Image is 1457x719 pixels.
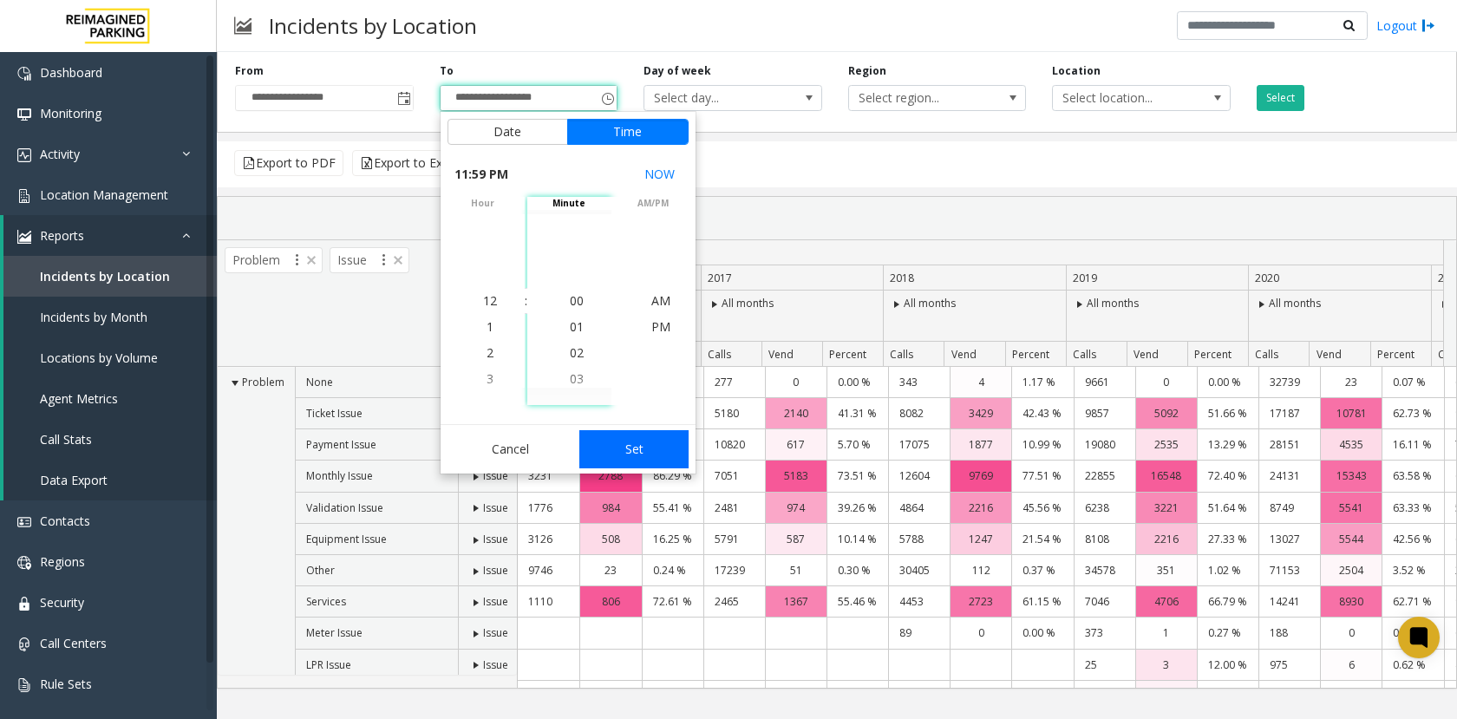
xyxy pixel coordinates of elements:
[703,398,765,429] td: 5180
[969,531,993,547] span: 1247
[827,493,888,524] td: 39.26 %
[1074,493,1135,524] td: 6238
[888,586,950,618] td: 4453
[487,318,493,335] span: 1
[40,513,90,529] span: Contacts
[40,472,108,488] span: Data Export
[1074,650,1135,681] td: 25
[969,405,993,422] span: 3429
[703,429,765,461] td: 10820
[888,555,950,586] td: 30405
[1163,374,1169,390] span: 0
[1349,657,1355,673] span: 6
[260,4,486,47] h3: Incidents by Location
[3,378,217,419] a: Agent Metrics
[3,256,217,297] a: Incidents by Location
[1052,63,1101,79] label: Location
[829,347,866,362] span: Percent
[1154,405,1179,422] span: 5092
[790,562,802,578] span: 51
[1377,347,1415,362] span: Percent
[527,197,611,210] span: minute
[1134,347,1159,362] span: Vend
[1011,586,1073,618] td: 61.15 %
[651,318,670,335] span: PM
[40,64,102,81] span: Dashboard
[306,532,387,546] span: Equipment Issue
[40,390,118,407] span: Agent Metrics
[40,268,170,284] span: Incidents by Location
[1163,624,1169,641] span: 1
[579,430,689,468] button: Set
[1382,398,1443,429] td: 62.73 %
[1074,618,1135,649] td: 373
[17,189,31,203] img: 'icon'
[518,493,579,524] td: 1776
[234,150,343,176] button: Export to PDF
[483,292,497,309] span: 12
[40,309,147,325] span: Incidents by Month
[1011,367,1073,398] td: 1.17 %
[1073,347,1096,362] span: Calls
[1382,555,1443,586] td: 3.52 %
[1421,16,1435,35] img: logout
[1339,500,1363,516] span: 5541
[890,271,914,285] span: 2018
[972,562,990,578] span: 112
[483,500,508,515] span: Issue
[703,461,765,492] td: 7051
[1197,524,1258,555] td: 27.33 %
[644,86,786,110] span: Select day...
[1011,398,1073,429] td: 42.43 %
[3,337,217,378] a: Locations by Volume
[1258,524,1320,555] td: 13027
[888,367,950,398] td: 343
[306,468,373,483] span: Monthly Issue
[483,657,508,672] span: Issue
[487,370,493,387] span: 3
[642,524,703,555] td: 16.25 %
[17,678,31,692] img: 'icon'
[1349,688,1355,704] span: 1
[978,374,984,390] span: 4
[1197,555,1258,586] td: 1.02 %
[1074,367,1135,398] td: 9661
[17,148,31,162] img: 'icon'
[306,406,363,421] span: Ticket Issue
[570,318,584,335] span: 01
[1255,347,1278,362] span: Calls
[235,63,264,79] label: From
[1074,681,1135,712] td: 72
[1197,586,1258,618] td: 66.79 %
[518,586,579,618] td: 1110
[1382,493,1443,524] td: 63.33 %
[330,247,409,273] span: Issue
[483,594,508,609] span: Issue
[570,344,584,361] span: 02
[17,556,31,570] img: 'icon'
[1163,688,1169,704] span: 4
[487,344,493,361] span: 2
[1382,429,1443,461] td: 16.11 %
[978,624,984,641] span: 0
[642,586,703,618] td: 72.61 %
[1317,347,1342,362] span: Vend
[793,374,799,390] span: 0
[1073,271,1097,285] span: 2019
[40,350,158,366] span: Locations by Volume
[306,375,333,389] span: None
[518,524,579,555] td: 3126
[827,524,888,555] td: 10.14 %
[40,146,80,162] span: Activity
[703,493,765,524] td: 2481
[1258,367,1320,398] td: 32739
[242,375,284,389] span: Problem
[1258,429,1320,461] td: 28151
[518,555,579,586] td: 9746
[888,618,950,649] td: 89
[306,657,351,672] span: LPR Issue
[306,563,335,578] span: Other
[1382,586,1443,618] td: 62.71 %
[969,500,993,516] span: 2216
[352,150,466,176] button: Export to Excel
